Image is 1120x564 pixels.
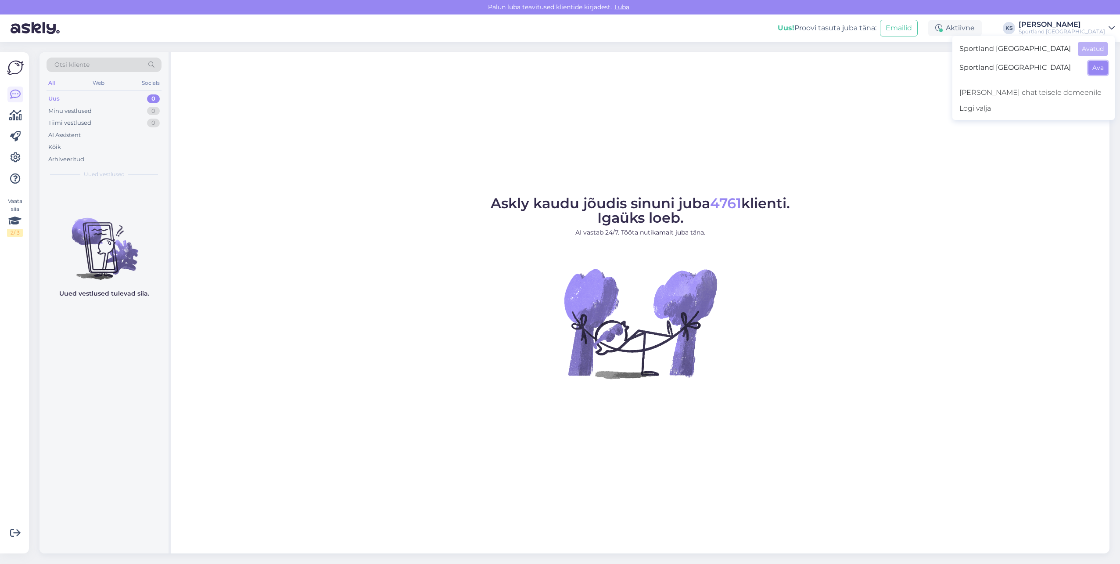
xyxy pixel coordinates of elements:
[7,59,24,76] img: Askly Logo
[778,24,794,32] b: Uus!
[778,23,876,33] div: Proovi tasuta juba täna:
[959,61,1081,75] span: Sportland [GEOGRAPHIC_DATA]
[84,170,125,178] span: Uued vestlused
[1088,61,1108,75] button: Ava
[54,60,90,69] span: Otsi kliente
[952,101,1115,116] div: Logi välja
[59,289,149,298] p: Uued vestlused tulevad siia.
[491,195,790,226] span: Askly kaudu jõudis sinuni juba klienti. Igaüks loeb.
[7,229,23,237] div: 2 / 3
[491,228,790,237] p: AI vastab 24/7. Tööta nutikamalt juba täna.
[48,107,92,116] div: Minu vestlused
[1078,42,1108,56] button: Avatud
[928,20,982,36] div: Aktiivne
[880,20,918,36] button: Emailid
[147,119,160,127] div: 0
[48,94,60,103] div: Uus
[91,77,106,89] div: Web
[959,42,1071,56] span: Sportland [GEOGRAPHIC_DATA]
[612,3,632,11] span: Luba
[1019,28,1105,35] div: Sportland [GEOGRAPHIC_DATA]
[39,202,169,281] img: No chats
[710,195,741,212] span: 4761
[147,107,160,116] div: 0
[952,85,1115,101] a: [PERSON_NAME] chat teisele domeenile
[48,143,61,152] div: Kõik
[48,119,91,127] div: Tiimi vestlused
[1019,21,1115,35] a: [PERSON_NAME]Sportland [GEOGRAPHIC_DATA]
[147,94,160,103] div: 0
[1003,22,1015,34] div: KS
[1019,21,1105,28] div: [PERSON_NAME]
[561,244,719,402] img: No Chat active
[7,197,23,237] div: Vaata siia
[48,155,84,164] div: Arhiveeritud
[47,77,57,89] div: All
[48,131,81,140] div: AI Assistent
[140,77,162,89] div: Socials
